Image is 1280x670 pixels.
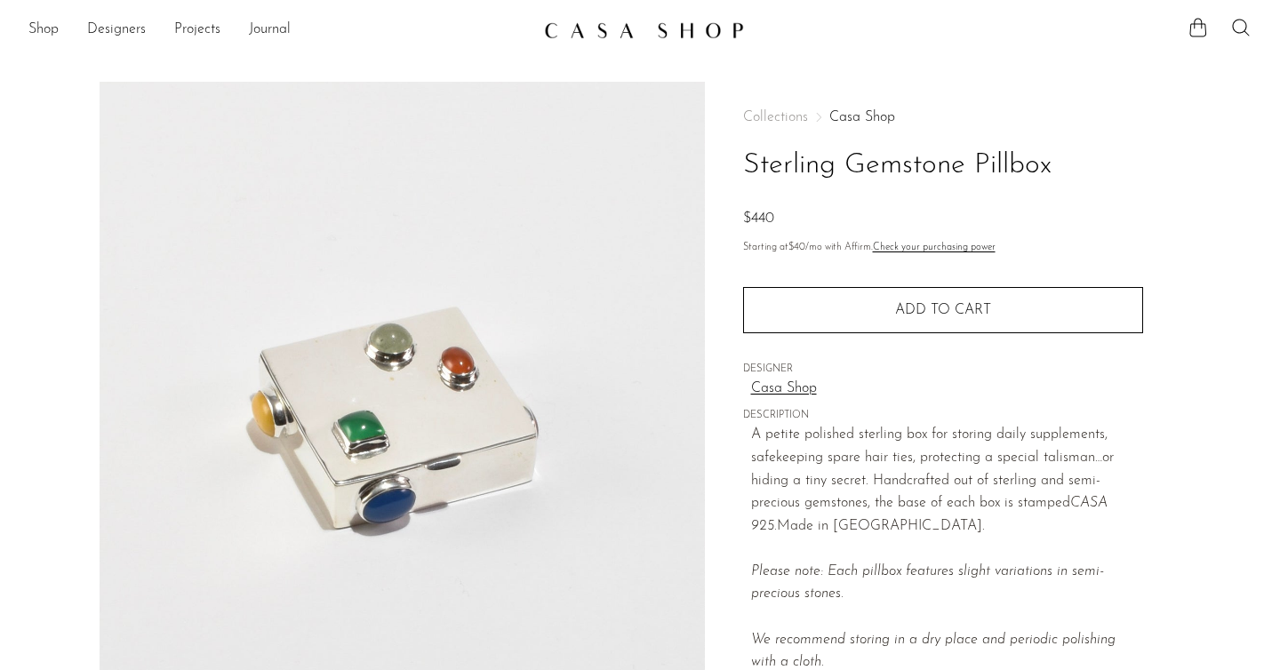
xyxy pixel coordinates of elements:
span: Collections [743,110,808,124]
a: Check your purchasing power - Learn more about Affirm Financing (opens in modal) [873,243,996,252]
a: Journal [249,19,291,42]
h1: Sterling Gemstone Pillbox [743,143,1143,188]
p: Starting at /mo with Affirm. [743,240,1143,256]
ul: NEW HEADER MENU [28,15,530,45]
nav: Desktop navigation [28,15,530,45]
span: DESCRIPTION [743,408,1143,424]
a: Casa Shop [751,378,1143,401]
span: Add to cart [895,303,991,317]
em: Please note: Each pillbox features slight variations in semi-precious stones. [751,564,1116,669]
span: $40 [788,243,805,252]
button: Add to cart [743,287,1143,333]
a: Designers [87,19,146,42]
a: Projects [174,19,220,42]
a: Casa Shop [829,110,895,124]
em: CASA 925. [751,496,1108,533]
a: Shop [28,19,59,42]
nav: Breadcrumbs [743,110,1143,124]
span: DESIGNER [743,362,1143,378]
span: $440 [743,211,774,226]
i: We recommend storing in a dry place and periodic polishing with a cloth. [751,633,1116,670]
